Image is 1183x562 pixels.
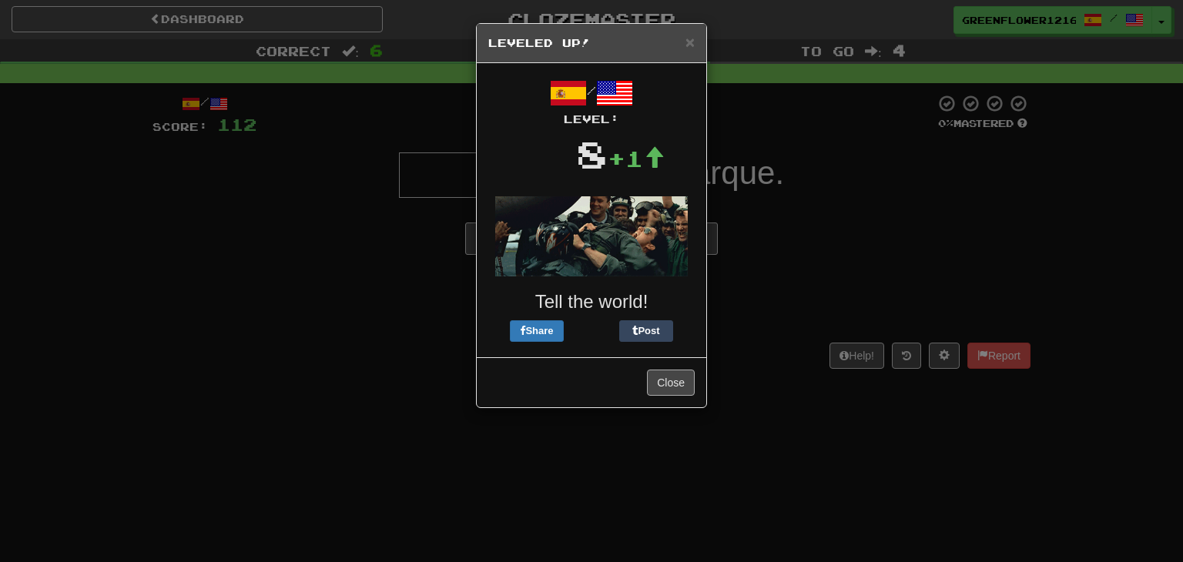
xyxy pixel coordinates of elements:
h3: Tell the world! [488,292,695,312]
h5: Leveled Up! [488,35,695,51]
img: topgun-769e91374289d1a7cee4bdcce2229f64f1fa97f7cbbef9a35b896cb17c9c8419.gif [495,196,688,276]
div: +1 [608,143,665,174]
div: 8 [576,127,608,181]
button: Post [619,320,673,342]
button: Close [685,34,695,50]
button: Share [510,320,564,342]
span: × [685,33,695,51]
iframe: X Post Button [564,320,619,342]
button: Close [647,370,695,396]
div: Level: [488,112,695,127]
div: / [488,75,695,127]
